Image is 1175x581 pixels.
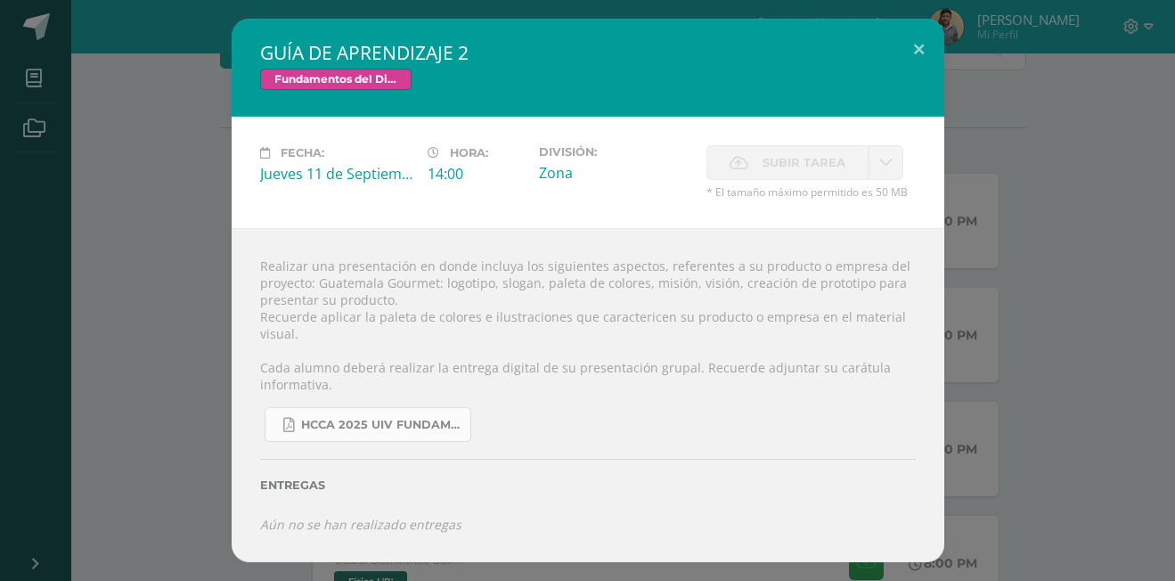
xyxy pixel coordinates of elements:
[893,19,944,79] button: Close (Esc)
[706,145,869,180] label: La fecha de entrega ha expirado
[428,164,525,184] div: 14:00
[539,145,692,159] label: División:
[763,146,845,179] span: Subir tarea
[260,479,916,492] label: Entregas
[265,407,471,442] a: HCCA 2025 UIV FUNDAMENTOS DEL DISEÑO.docx (3).pdf
[260,516,461,533] i: Aún no se han realizado entregas
[260,69,412,90] span: Fundamentos del Diseño
[706,184,916,200] span: * El tamaño máximo permitido es 50 MB
[450,146,488,160] span: Hora:
[232,228,944,561] div: Realizar una presentación en donde incluya los siguientes aspectos, referentes a su producto o em...
[260,40,916,65] h2: GUÍA DE APRENDIZAJE 2
[301,418,461,432] span: HCCA 2025 UIV FUNDAMENTOS DEL DISEÑO.docx (3).pdf
[869,145,903,180] a: La fecha de entrega ha expirado
[281,146,324,160] span: Fecha:
[539,163,692,183] div: Zona
[260,164,413,184] div: Jueves 11 de Septiembre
